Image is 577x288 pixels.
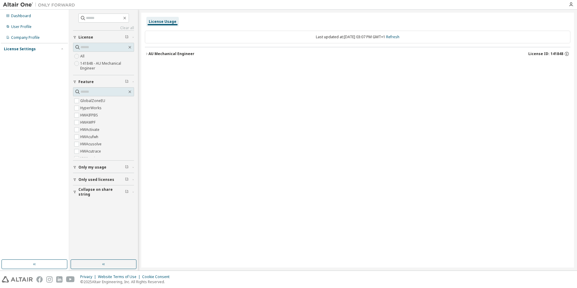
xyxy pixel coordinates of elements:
div: License Usage [149,19,176,24]
label: HWActivate [80,126,101,133]
span: Clear filter [125,165,129,170]
span: License ID: 141848 [528,51,563,56]
label: HWAIFPBS [80,112,99,119]
div: Last updated at: [DATE] 03:07 PM GMT+1 [145,31,570,43]
span: Clear filter [125,35,129,40]
label: HWAcufwh [80,133,99,141]
button: Collapse on share string [73,185,134,199]
label: GlobalZoneEU [80,97,106,104]
button: AU Mechanical EngineerLicense ID: 141848 [145,47,570,60]
span: Clear filter [125,190,129,194]
img: youtube.svg [66,276,75,283]
label: 141848 - AU Mechanical Engineer [80,60,134,72]
span: Clear filter [125,79,129,84]
img: Altair One [3,2,78,8]
div: Company Profile [11,35,40,40]
label: HWAcutrace [80,148,102,155]
div: Website Terms of Use [98,274,142,279]
div: Privacy [80,274,98,279]
a: Refresh [386,34,399,39]
label: HWAcuview [80,155,101,162]
span: Collapse on share string [78,187,125,197]
img: altair_logo.svg [2,276,33,283]
img: linkedin.svg [56,276,63,283]
button: Only my usage [73,161,134,174]
span: Only my usage [78,165,106,170]
button: Only used licenses [73,173,134,186]
div: AU Mechanical Engineer [148,51,194,56]
a: Clear all [73,26,134,30]
img: instagram.svg [46,276,53,283]
span: Feature [78,79,94,84]
button: License [73,31,134,44]
div: Cookie Consent [142,274,173,279]
span: Clear filter [125,177,129,182]
label: HWAWPF [80,119,97,126]
label: HWAcusolve [80,141,103,148]
label: All [80,53,86,60]
span: License [78,35,93,40]
div: User Profile [11,24,32,29]
label: HyperWorks [80,104,103,112]
div: Dashboard [11,14,31,18]
div: License Settings [4,47,36,51]
span: Only used licenses [78,177,114,182]
p: © 2025 Altair Engineering, Inc. All Rights Reserved. [80,279,173,284]
button: Feature [73,75,134,88]
img: facebook.svg [36,276,43,283]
